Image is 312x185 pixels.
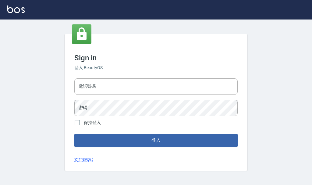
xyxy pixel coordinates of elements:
h6: 登入 BeautyOS [74,65,238,71]
span: 保持登入 [84,119,101,126]
h3: Sign in [74,54,238,62]
button: 登入 [74,134,238,147]
a: 忘記密碼? [74,157,94,163]
img: Logo [7,5,25,13]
